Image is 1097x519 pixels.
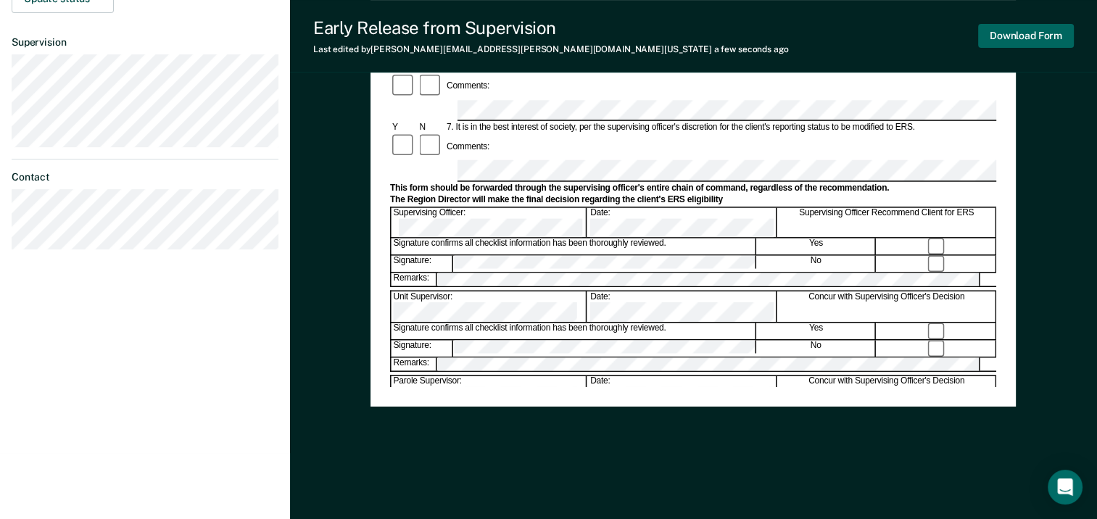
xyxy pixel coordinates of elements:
[12,171,278,183] dt: Contact
[1048,470,1082,505] div: Open Intercom Messenger
[392,207,587,238] div: Supervising Officer:
[392,376,587,407] div: Parole Supervisor:
[778,291,996,322] div: Concur with Supervising Officer's Decision
[392,323,756,339] div: Signature confirms all checklist information has been thoroughly reviewed.
[313,44,789,54] div: Last edited by [PERSON_NAME][EMAIL_ADDRESS][PERSON_NAME][DOMAIN_NAME][US_STATE]
[757,341,876,357] div: No
[390,183,996,194] div: This form should be forwarded through the supervising officer's entire chain of command, regardle...
[392,238,756,254] div: Signature confirms all checklist information has been thoroughly reviewed.
[444,81,492,92] div: Comments:
[418,122,444,133] div: N
[778,207,996,238] div: Supervising Officer Recommend Client for ERS
[313,17,789,38] div: Early Release from Supervision
[778,376,996,407] div: Concur with Supervising Officer's Decision
[978,24,1074,48] button: Download Form
[392,341,453,357] div: Signature:
[392,273,438,286] div: Remarks:
[444,141,492,152] div: Comments:
[390,194,996,205] div: The Region Director will make the final decision regarding the client's ERS eligibility
[588,291,777,322] div: Date:
[714,44,789,54] span: a few seconds ago
[392,291,587,322] div: Unit Supervisor:
[757,256,876,272] div: No
[390,122,417,133] div: Y
[12,36,278,49] dt: Supervision
[444,122,996,133] div: 7. It is in the best interest of society, per the supervising officer's discretion for the client...
[392,357,438,370] div: Remarks:
[588,376,777,407] div: Date:
[757,238,876,254] div: Yes
[757,323,876,339] div: Yes
[392,256,453,272] div: Signature:
[588,207,777,238] div: Date:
